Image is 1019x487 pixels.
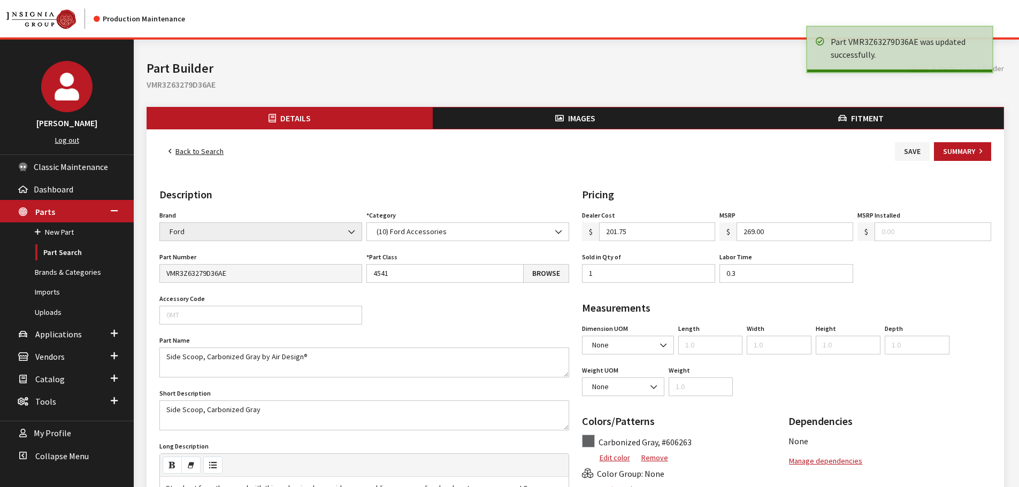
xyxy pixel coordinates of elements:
[582,222,600,241] span: $
[719,264,853,283] input: 1.0
[582,187,992,203] h2: Pricing
[366,264,524,283] input: 81
[34,428,71,439] span: My Profile
[582,366,618,375] label: Weight UOM
[366,211,396,220] label: Category
[35,329,82,339] span: Applications
[159,347,569,377] textarea: Side Scoop, Carbonized Gray by Air Design®
[719,222,737,241] span: $
[934,142,991,161] button: Summary
[669,366,690,375] label: Weight
[35,451,89,461] span: Collapse Menu
[159,211,176,220] label: Brand
[788,435,991,447] li: None
[678,324,700,334] label: Length
[669,377,733,396] input: 1.0
[875,222,991,241] input: 0.00
[788,413,991,429] h2: Dependencies
[678,336,743,354] input: 1.0
[433,107,718,129] button: Images
[857,211,900,220] label: MSRP Installed
[147,78,1004,91] h2: VMR3Z63279D36AE
[599,222,716,241] input: 48.55
[851,113,884,123] span: Fitment
[159,252,196,262] label: Part Number
[523,264,569,283] a: Browse
[582,264,716,283] input: 1
[159,336,190,345] label: Part Name
[159,264,362,283] input: 999C2-WR002K
[159,187,569,203] h2: Description
[34,161,108,172] span: Classic Maintenance
[34,184,73,195] span: Dashboard
[366,222,569,241] span: (10) Ford Accessories
[159,294,205,304] label: Accessory Code
[159,222,362,241] span: Ford
[747,336,811,354] input: 1.0
[366,252,397,262] label: Part Class
[582,377,664,396] span: None
[159,306,362,324] input: 0MT
[181,457,201,474] button: Remove Font Style (CTRL+\)
[885,324,903,334] label: Depth
[280,113,311,123] span: Details
[632,449,669,467] button: Remove
[582,336,674,354] span: None
[159,442,209,451] label: Long Description
[895,142,930,161] button: Save
[582,413,785,429] h2: Colors/Patterns
[582,252,621,262] label: Sold in Qty of
[597,468,664,479] span: Color Group: None
[159,142,233,161] a: Back to Search
[885,336,949,354] input: 1.0
[582,449,631,467] button: Edit color
[159,400,569,430] textarea: Side Scoop, Carbonized Gray
[55,135,79,145] a: Log out
[582,211,615,220] label: Dealer Cost
[6,9,94,29] a: Insignia Group logo
[373,226,562,237] span: (10) Ford Accessories
[582,300,992,316] h2: Measurements
[11,117,123,129] h3: [PERSON_NAME]
[35,374,65,384] span: Catalog
[719,252,752,262] label: Labor Time
[35,351,65,362] span: Vendors
[35,396,56,407] span: Tools
[147,59,909,78] h1: Part Builder
[203,457,223,474] button: Unordered list (CTRL+SHIFT+NUM7)
[6,10,76,29] img: Catalog Maintenance
[816,324,836,334] label: Height
[589,339,667,351] span: None
[589,381,657,392] span: None
[857,222,875,241] span: $
[747,324,764,334] label: Width
[35,206,55,217] span: Parts
[719,211,735,220] label: MSRP
[788,452,863,470] button: Manage dependencies
[147,107,433,129] button: Details
[816,336,880,354] input: 1.0
[737,222,853,241] input: 65.25
[831,35,982,61] div: Part VMR3Z63279D36AE was updated successfully.
[582,324,628,334] label: Dimension UOM
[166,226,355,237] span: Ford
[568,113,595,123] span: Images
[41,61,93,112] img: Cheyenne Dorton
[159,389,211,398] label: Short Description
[718,107,1003,129] button: Fitment
[599,437,692,447] span: Carbonized Gray, #606263
[94,13,185,25] div: Production Maintenance
[163,457,182,474] button: Bold (CTRL+B)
